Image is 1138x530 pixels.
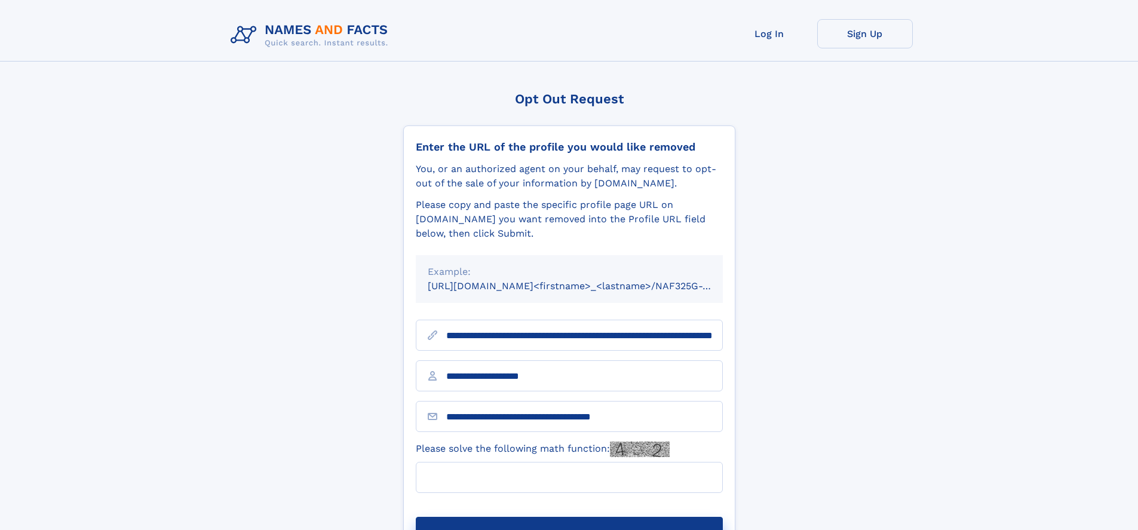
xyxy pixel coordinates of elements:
div: Opt Out Request [403,91,735,106]
div: Enter the URL of the profile you would like removed [416,140,723,154]
div: Example: [428,265,711,279]
small: [URL][DOMAIN_NAME]<firstname>_<lastname>/NAF325G-xxxxxxxx [428,280,746,292]
a: Log In [722,19,817,48]
img: Logo Names and Facts [226,19,398,51]
a: Sign Up [817,19,913,48]
div: Please copy and paste the specific profile page URL on [DOMAIN_NAME] you want removed into the Pr... [416,198,723,241]
label: Please solve the following math function: [416,442,670,457]
div: You, or an authorized agent on your behalf, may request to opt-out of the sale of your informatio... [416,162,723,191]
